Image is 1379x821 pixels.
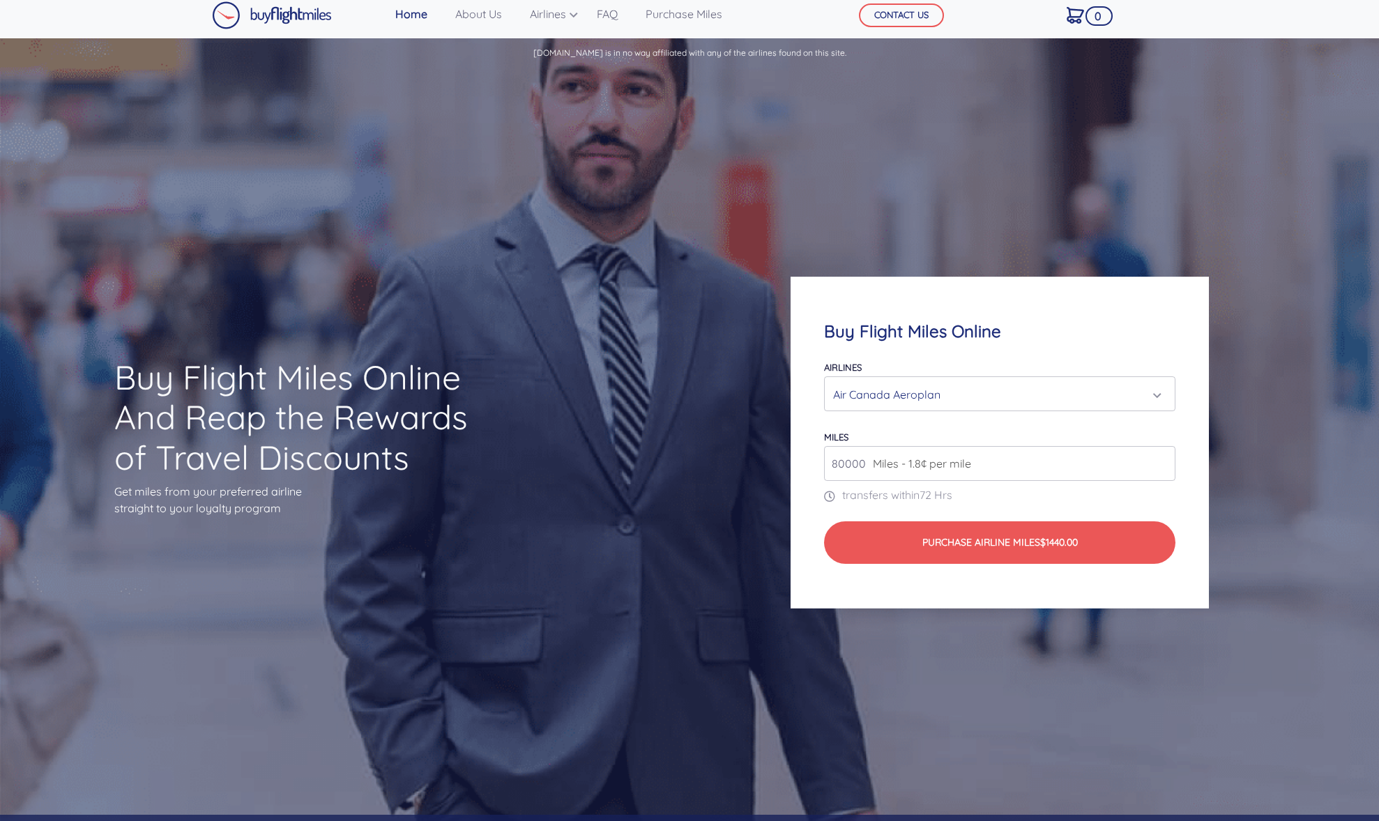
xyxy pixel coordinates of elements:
button: CONTACT US [859,3,944,27]
img: Buy Flight Miles Logo [212,1,332,29]
span: 0 [1085,6,1113,26]
img: Cart [1067,7,1084,24]
h1: Buy Flight Miles Online And Reap the Rewards of Travel Discounts [114,358,505,478]
button: Purchase Airline Miles$1440.00 [824,521,1175,564]
span: 72 Hrs [920,488,952,502]
h4: Buy Flight Miles Online [824,321,1175,342]
div: Air Canada Aeroplan [833,381,1157,408]
span: Miles - 1.8¢ per mile [866,455,971,472]
p: Get miles from your preferred airline straight to your loyalty program [114,483,505,516]
label: Airlines [824,362,862,373]
p: transfers within [824,486,1175,503]
span: $1440.00 [1040,536,1078,548]
button: Air Canada Aeroplan [824,376,1175,411]
label: miles [824,431,848,443]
